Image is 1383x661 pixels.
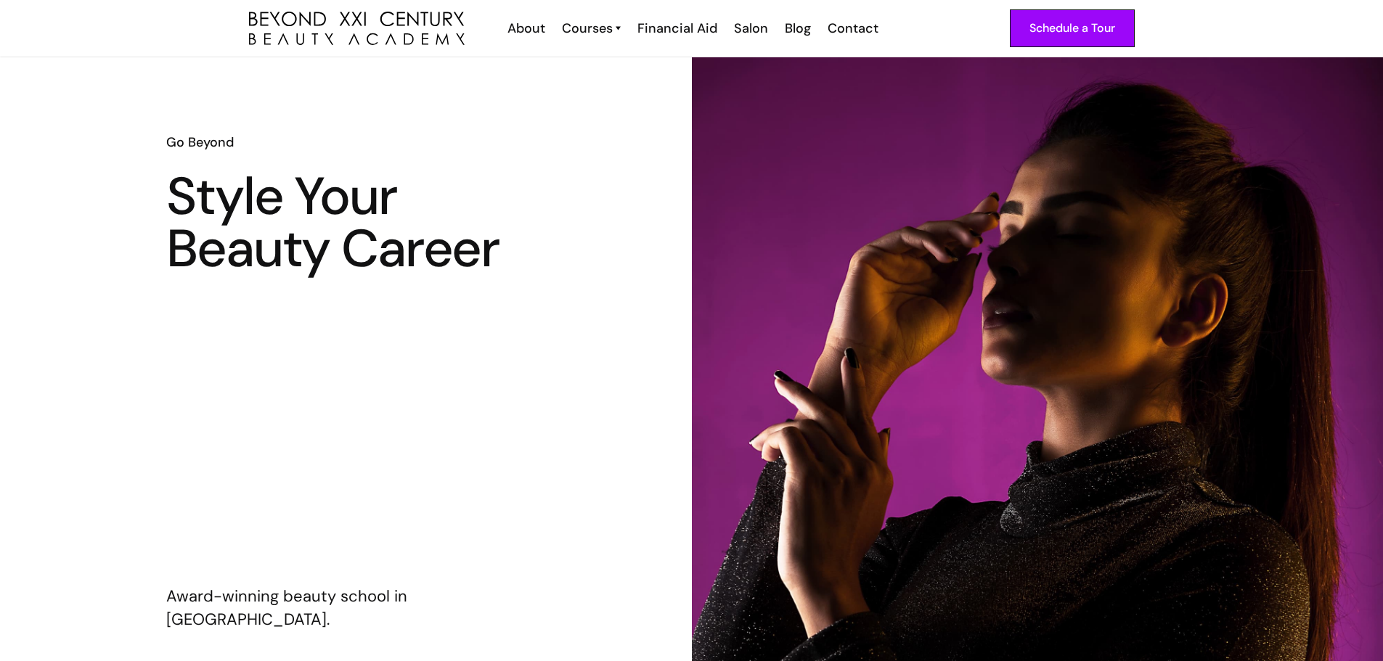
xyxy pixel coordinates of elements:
a: home [249,12,465,46]
div: Contact [828,19,878,38]
div: Courses [562,19,613,38]
div: Financial Aid [637,19,717,38]
p: Award-winning beauty school in [GEOGRAPHIC_DATA]. [166,585,525,631]
a: Contact [818,19,886,38]
img: beyond 21st century beauty academy logo [249,12,465,46]
a: Courses [562,19,621,38]
a: Blog [775,19,818,38]
div: About [507,19,545,38]
a: About [498,19,552,38]
a: Financial Aid [628,19,725,38]
a: Schedule a Tour [1010,9,1135,47]
a: Salon [725,19,775,38]
h6: Go Beyond [166,133,525,152]
div: Blog [785,19,811,38]
div: Schedule a Tour [1029,19,1115,38]
h1: Style Your Beauty Career [166,171,525,275]
div: Salon [734,19,768,38]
